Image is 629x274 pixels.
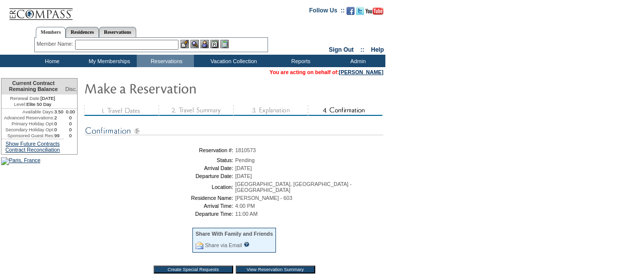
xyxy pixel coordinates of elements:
td: Home [22,55,80,67]
a: Sign Out [329,46,354,53]
td: Admin [328,55,385,67]
span: [PERSON_NAME] - 603 [235,195,292,201]
td: Sponsored Guest Res: [1,133,54,139]
td: My Memberships [80,55,137,67]
td: Advanced Reservations: [1,115,54,121]
td: Follow Us :: [309,6,345,18]
td: 0 [64,133,77,139]
span: 4:00 PM [235,203,255,209]
span: :: [360,46,364,53]
td: 0 [64,121,77,127]
span: 11:00 AM [235,211,258,217]
td: [DATE] [1,94,64,101]
a: Follow us on Twitter [356,10,364,16]
span: Renewal Date: [10,95,40,101]
a: Share via Email [205,242,242,248]
span: You are acting on behalf of: [270,69,383,75]
img: Follow us on Twitter [356,7,364,15]
a: Show Future Contracts [5,141,60,147]
td: Reservations [137,55,194,67]
td: 0 [64,115,77,121]
td: Location: [87,181,233,193]
img: step1_state3.gif [84,105,159,116]
td: Departure Date: [87,173,233,179]
td: Residence Name: [87,195,233,201]
input: View Reservation Summary [236,266,315,274]
td: Arrival Time: [87,203,233,209]
td: Primary Holiday Opt: [1,121,54,127]
img: b_calculator.gif [220,40,229,48]
td: Status: [87,157,233,163]
img: Become our fan on Facebook [347,7,355,15]
td: Secondary Holiday Opt: [1,127,54,133]
input: What is this? [244,242,250,247]
td: Departure Time: [87,211,233,217]
a: Become our fan on Facebook [347,10,355,16]
td: 2 [54,115,64,121]
td: 0 [54,121,64,127]
td: 0 [64,127,77,133]
td: Current Contract Remaining Balance [1,79,64,94]
img: Paris, France [1,157,40,165]
input: Create Special Requests [154,266,233,274]
div: Member Name: [37,40,75,48]
a: Subscribe to our YouTube Channel [365,10,383,16]
a: [PERSON_NAME] [339,69,383,75]
img: step3_state3.gif [233,105,308,116]
td: Vacation Collection [194,55,271,67]
img: View [190,40,199,48]
span: [DATE] [235,173,252,179]
img: Impersonate [200,40,209,48]
a: Contract Reconciliation [5,147,60,153]
span: [DATE] [235,165,252,171]
td: Elite 50 Day [1,101,64,109]
td: Reservation #: [87,147,233,153]
span: 1810573 [235,147,256,153]
img: step4_state2.gif [308,105,382,116]
a: Reservations [99,27,136,37]
img: step2_state3.gif [159,105,233,116]
span: [GEOGRAPHIC_DATA], [GEOGRAPHIC_DATA] - [GEOGRAPHIC_DATA] [235,181,352,193]
td: 0 [54,127,64,133]
a: Residences [66,27,99,37]
a: Help [371,46,384,53]
img: Make Reservation [84,78,283,98]
span: Pending [235,157,255,163]
td: Available Days: [1,109,54,115]
span: Disc. [65,86,77,92]
div: Share With Family and Friends [195,231,273,237]
img: b_edit.gif [180,40,189,48]
img: Reservations [210,40,219,48]
td: Arrival Date: [87,165,233,171]
td: 99 [54,133,64,139]
td: Reports [271,55,328,67]
a: Members [36,27,66,38]
td: 0.00 [64,109,77,115]
img: Subscribe to our YouTube Channel [365,7,383,15]
td: 3.50 [54,109,64,115]
span: Level: [14,101,26,107]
